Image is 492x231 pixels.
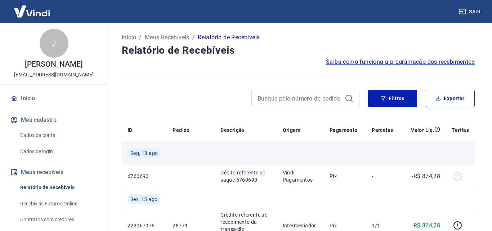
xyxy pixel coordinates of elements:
p: 1/1 [372,222,393,229]
p: Intermediador [283,222,318,229]
p: -R$ 874,28 [412,172,440,181]
p: 28771 [173,222,209,229]
p: [PERSON_NAME] [25,61,82,68]
button: Meu cadastro [9,112,99,128]
p: / [192,33,195,42]
img: Vindi [9,0,55,22]
a: Início [122,33,136,42]
button: Filtros [368,90,417,107]
p: Vindi Pagamentos [283,169,318,183]
button: Meus recebíveis [9,164,99,180]
p: Pix [330,173,360,180]
p: [EMAIL_ADDRESS][DOMAIN_NAME] [14,71,94,79]
a: Meus Recebíveis [145,33,189,42]
p: - [372,173,393,180]
a: Dados de login [17,144,99,159]
button: Exportar [426,90,475,107]
h4: Relatório de Recebíveis [122,43,475,58]
a: Saiba como funciona a programação dos recebimentos [326,58,475,66]
p: Valor Líq. [411,126,434,134]
p: 223067976 [128,222,161,229]
p: Débito referente ao saque 6760690 [220,169,271,183]
a: Dados da conta [17,128,99,143]
span: Sex, 15 ago [130,196,157,203]
p: R$ 874,28 [413,221,440,230]
p: Tarifas [452,126,469,134]
p: Relatório de Recebíveis [198,33,260,42]
a: Início [9,90,99,106]
p: 6760690 [128,173,161,180]
p: / [139,33,142,42]
p: Parcelas [372,126,393,134]
input: Busque pelo número do pedido [258,93,342,104]
div: J [40,29,68,58]
p: Descrição [220,126,245,134]
p: ID [128,126,133,134]
p: Origem [283,126,300,134]
p: Pix [330,222,360,229]
button: Sair [457,5,483,18]
p: Pagamento [330,126,358,134]
a: Recebíveis Futuros Online [17,196,99,211]
p: Pedido [173,126,189,134]
a: Relatório de Recebíveis [17,180,99,195]
a: Contratos com credores [17,212,99,227]
span: Seg, 18 ago [130,150,158,157]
